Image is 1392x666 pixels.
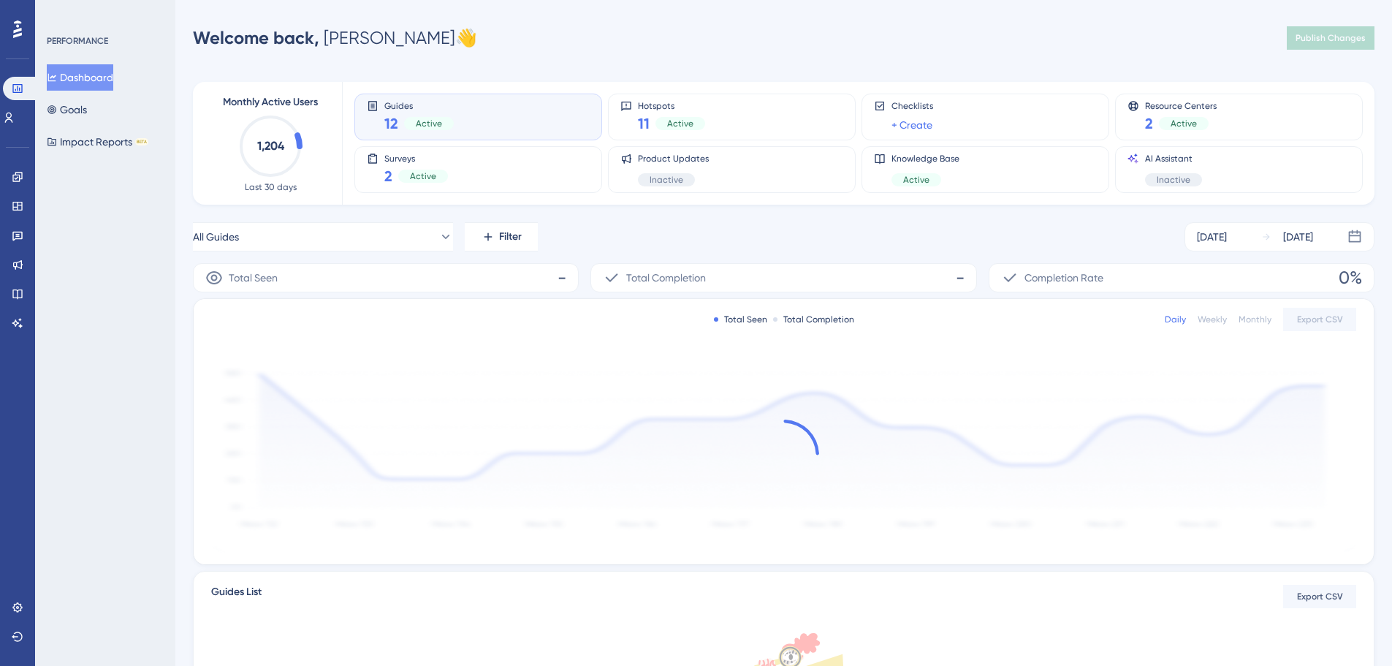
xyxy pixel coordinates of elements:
span: Checklists [891,100,933,112]
div: Total Completion [773,314,854,325]
span: Active [410,170,436,182]
span: Guides [384,100,454,110]
div: [DATE] [1197,228,1227,246]
span: Surveys [384,153,448,163]
button: All Guides [193,222,453,251]
button: Export CSV [1283,308,1356,331]
span: Hotspots [638,100,705,110]
span: Total Seen [229,269,278,287]
span: Active [416,118,442,129]
span: Active [903,174,929,186]
span: 0% [1339,266,1362,290]
div: [DATE] [1283,228,1313,246]
span: All Guides [193,228,239,246]
text: 1,204 [257,139,285,153]
button: Filter [465,222,538,251]
span: - [558,266,566,290]
span: AI Assistant [1145,153,1202,164]
span: Export CSV [1297,314,1343,325]
span: Inactive [1157,174,1190,186]
button: Export CSV [1283,585,1356,608]
div: Weekly [1198,314,1227,325]
span: Completion Rate [1024,269,1103,287]
button: Publish Changes [1287,26,1374,50]
span: Total Completion [626,269,706,287]
span: Last 30 days [245,181,297,193]
span: Inactive [650,174,683,186]
div: Total Seen [714,314,767,325]
span: Knowledge Base [891,153,959,164]
span: Resource Centers [1145,100,1217,110]
span: Product Updates [638,153,709,164]
div: BETA [135,138,148,145]
span: Active [1171,118,1197,129]
div: Monthly [1239,314,1271,325]
div: Daily [1165,314,1186,325]
span: 11 [638,113,650,134]
span: Welcome back, [193,27,319,48]
button: Goals [47,97,87,123]
span: 12 [384,113,398,134]
span: 2 [384,166,392,186]
span: Monthly Active Users [223,94,318,111]
div: [PERSON_NAME] 👋 [193,26,477,50]
span: Publish Changes [1296,32,1366,44]
span: Export CSV [1297,591,1343,602]
button: Dashboard [47,64,113,91]
span: Active [667,118,693,129]
span: 2 [1145,113,1153,134]
span: Filter [499,228,522,246]
div: PERFORMANCE [47,35,108,47]
a: + Create [891,116,932,134]
span: - [956,266,965,290]
span: Guides List [211,583,262,610]
button: Impact ReportsBETA [47,129,148,155]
